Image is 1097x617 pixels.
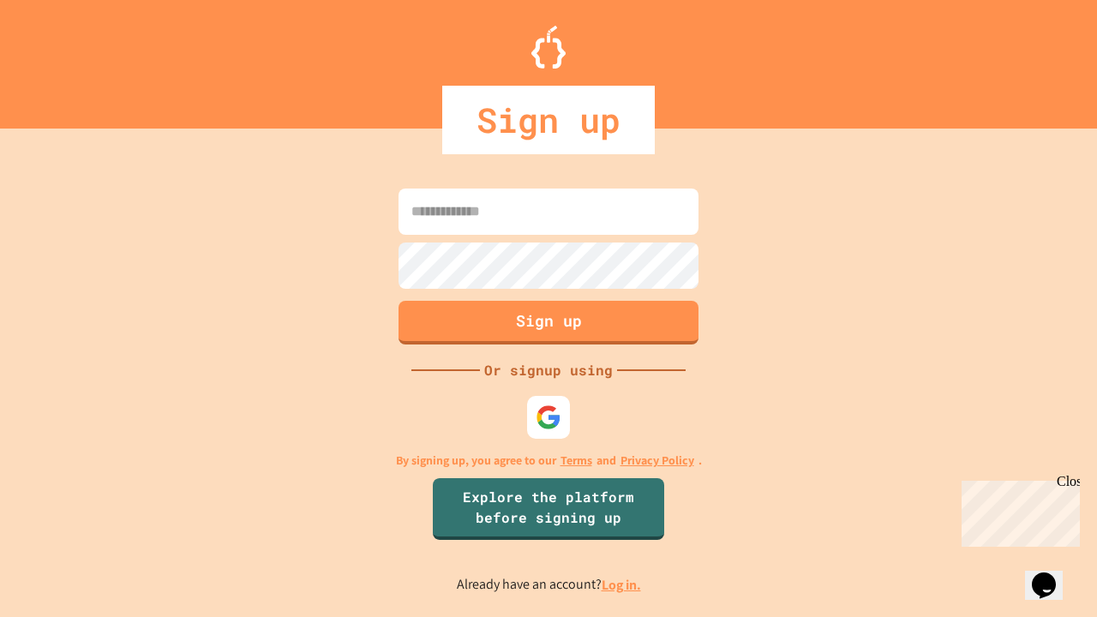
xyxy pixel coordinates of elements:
[602,576,641,594] a: Log in.
[1025,548,1080,600] iframe: chat widget
[442,86,655,154] div: Sign up
[433,478,664,540] a: Explore the platform before signing up
[7,7,118,109] div: Chat with us now!Close
[399,301,698,344] button: Sign up
[536,404,561,430] img: google-icon.svg
[531,26,566,69] img: Logo.svg
[955,474,1080,547] iframe: chat widget
[480,360,617,380] div: Or signup using
[396,452,702,470] p: By signing up, you agree to our and .
[457,574,641,596] p: Already have an account?
[620,452,694,470] a: Privacy Policy
[560,452,592,470] a: Terms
